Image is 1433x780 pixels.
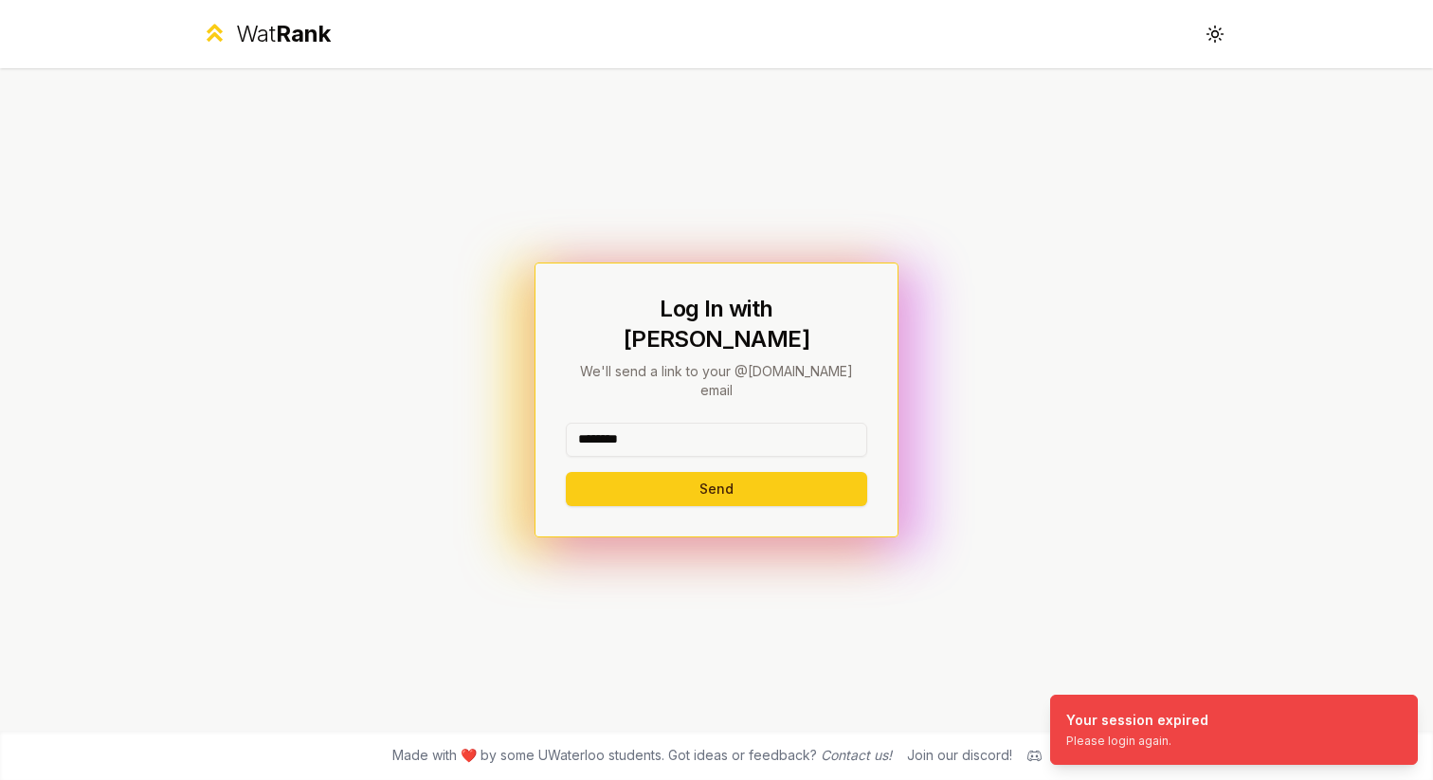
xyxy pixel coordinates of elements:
div: Please login again. [1066,734,1208,749]
span: Rank [276,20,331,47]
a: Contact us! [821,747,892,763]
div: Wat [236,19,331,49]
p: We'll send a link to your @[DOMAIN_NAME] email [566,362,867,400]
h1: Log In with [PERSON_NAME] [566,294,867,354]
div: Join our discord! [907,746,1012,765]
span: Made with ❤️ by some UWaterloo students. Got ideas or feedback? [392,746,892,765]
a: WatRank [201,19,331,49]
div: Your session expired [1066,711,1208,730]
button: Send [566,472,867,506]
